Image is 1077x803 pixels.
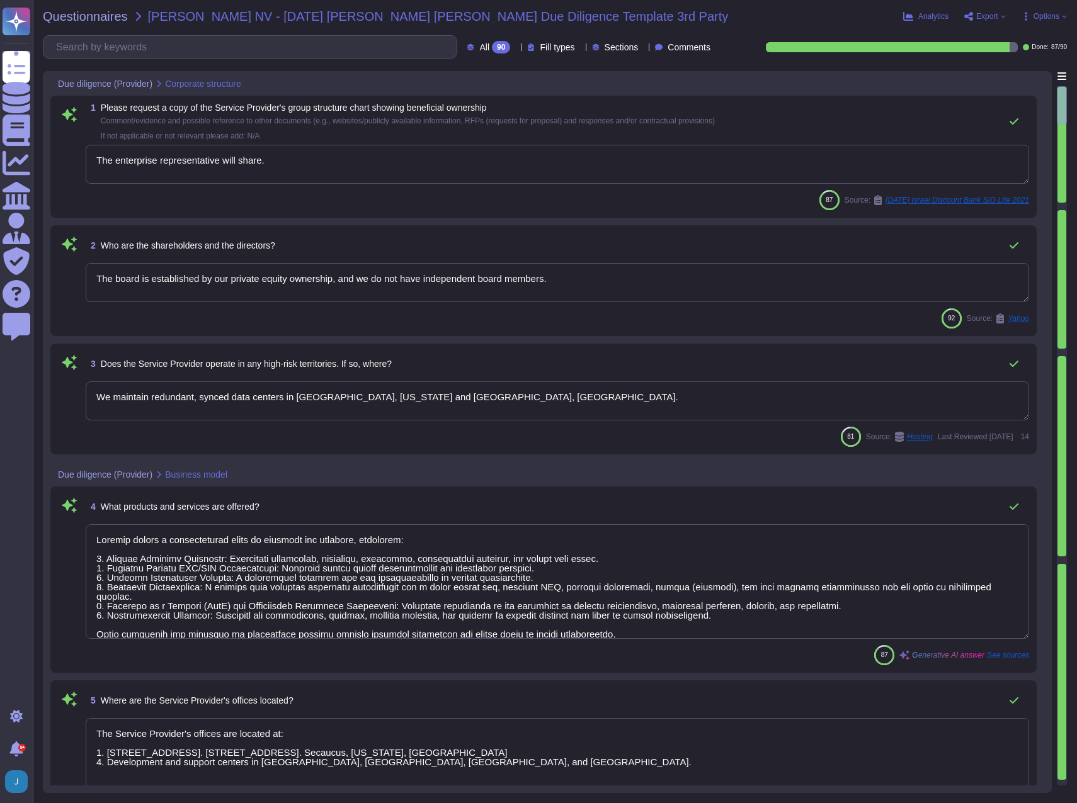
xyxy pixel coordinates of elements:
span: Comments [668,43,710,52]
button: Analytics [903,11,949,21]
button: user [3,768,37,795]
span: Sections [605,43,639,52]
span: Hosting [907,433,933,441]
span: [DATE] Israel Discount Bank SIG Lite 2021 [886,196,1029,204]
span: [PERSON_NAME] NV - [DATE] [PERSON_NAME] [PERSON_NAME] Due Diligence Template 3rd Party [148,10,729,23]
textarea: The enterprise representative will share. [86,145,1029,184]
span: 4 [86,502,96,511]
span: All [479,43,489,52]
span: Export [976,13,998,20]
span: 87 [826,196,833,203]
div: 90 [492,41,510,53]
span: Last Reviewed [DATE] [938,433,1013,441]
textarea: We maintain redundant, synced data centers in [GEOGRAPHIC_DATA], [US_STATE] and [GEOGRAPHIC_DATA]... [86,381,1029,420]
textarea: Loremip dolors a consecteturad elits do eiusmodt inc utlabore, etdolorem: 3. Aliquae Adminimv Qui... [86,524,1029,639]
textarea: The Service Provider's offices are located at: 1. [STREET_ADDRESS]. [STREET_ADDRESS]. Secaucus, [... [86,718,1029,795]
span: Questionnaires [43,10,128,23]
span: 92 [948,315,955,322]
span: Due diligence (Provider) [58,79,152,88]
span: 1 [86,103,96,112]
span: See sources [987,651,1029,659]
img: user [5,770,28,793]
input: Search by keywords [50,36,457,58]
span: 87 [881,651,888,658]
span: Analytics [918,13,949,20]
span: 2 [86,241,96,250]
span: Yahoo [1008,315,1029,322]
span: Does the Service Provider operate in any high-risk territories. If so, where? [101,359,392,369]
span: 5 [86,696,96,705]
div: 9+ [18,744,26,751]
span: Fill types [540,43,574,52]
span: Source: [866,432,933,442]
span: Done: [1032,44,1049,50]
span: 14 [1018,433,1029,441]
span: What products and services are offered? [101,502,259,512]
span: Source: [967,313,1029,323]
span: 3 [86,359,96,368]
span: 81 [847,433,854,440]
span: Source: [845,195,1029,205]
span: Where are the Service Provider's offices located? [101,695,293,705]
span: Who are the shareholders and the directors? [101,240,275,250]
span: Business model [165,470,227,479]
span: Options [1034,13,1059,20]
span: Please request a copy of the Service Provider's group structure chart showing beneficial ownership [101,103,487,113]
span: 87 / 90 [1051,44,1067,50]
span: Generative AI answer [912,651,984,659]
span: Corporate structure [165,79,241,88]
textarea: The board is established by our private equity ownership, and we do not have independent board me... [86,263,1029,302]
span: Comment/evidence and possible reference to other documents (e.g., websites/publicly available inf... [101,116,715,140]
span: Due diligence (Provider) [58,470,152,479]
